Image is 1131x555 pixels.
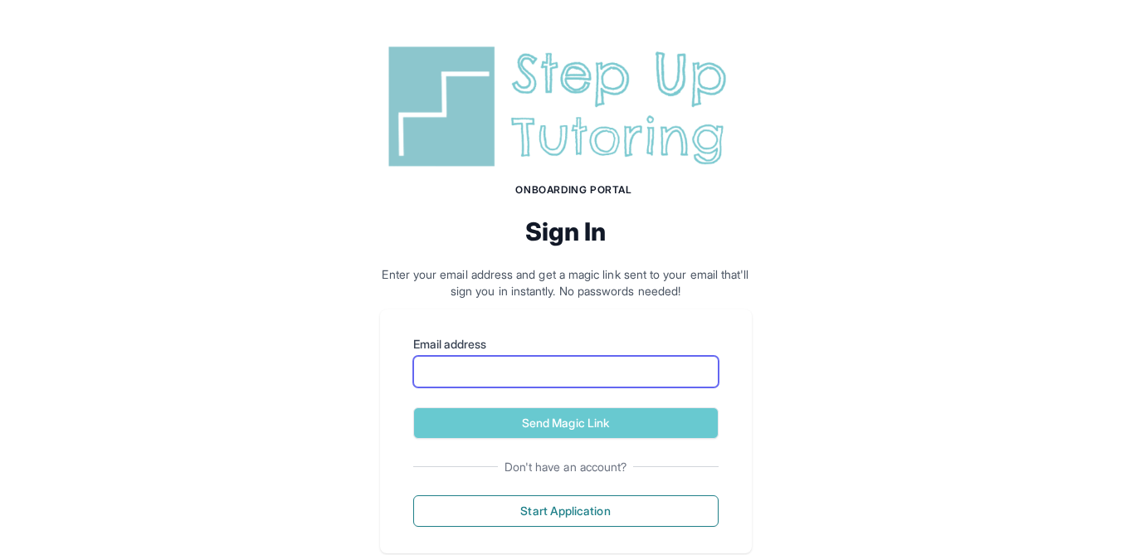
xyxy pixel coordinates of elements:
[380,217,752,246] h2: Sign In
[498,459,634,475] span: Don't have an account?
[413,407,719,439] button: Send Magic Link
[413,495,719,527] button: Start Application
[380,266,752,299] p: Enter your email address and get a magic link sent to your email that'll sign you in instantly. N...
[413,336,719,353] label: Email address
[397,183,752,197] h1: Onboarding Portal
[380,40,752,173] img: Step Up Tutoring horizontal logo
